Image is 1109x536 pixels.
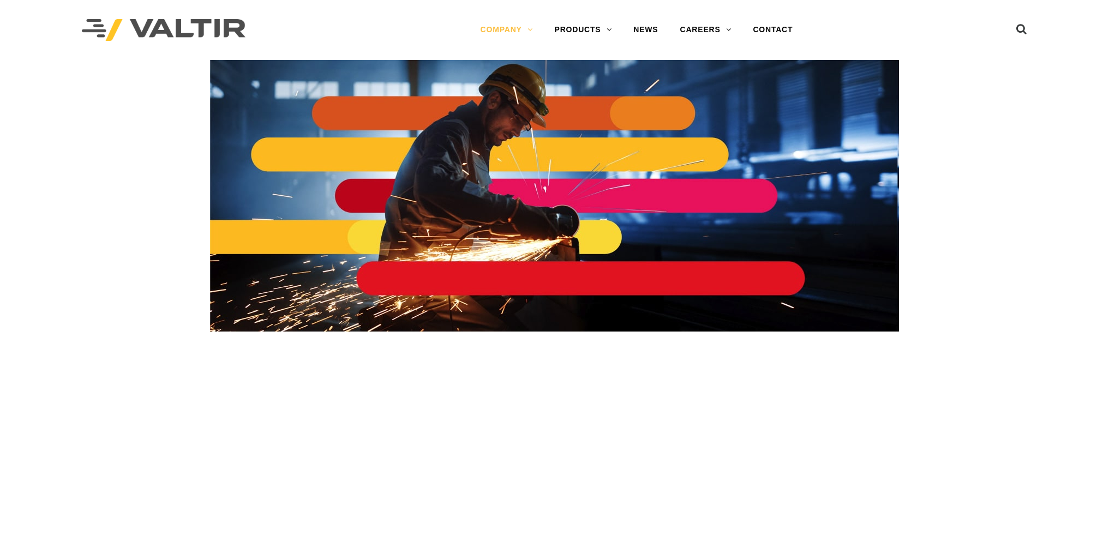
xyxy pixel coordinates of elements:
[82,19,245,41] img: Valtir
[669,19,742,41] a: CAREERS
[544,19,623,41] a: PRODUCTS
[470,19,544,41] a: COMPANY
[622,19,669,41] a: NEWS
[742,19,804,41] a: CONTACT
